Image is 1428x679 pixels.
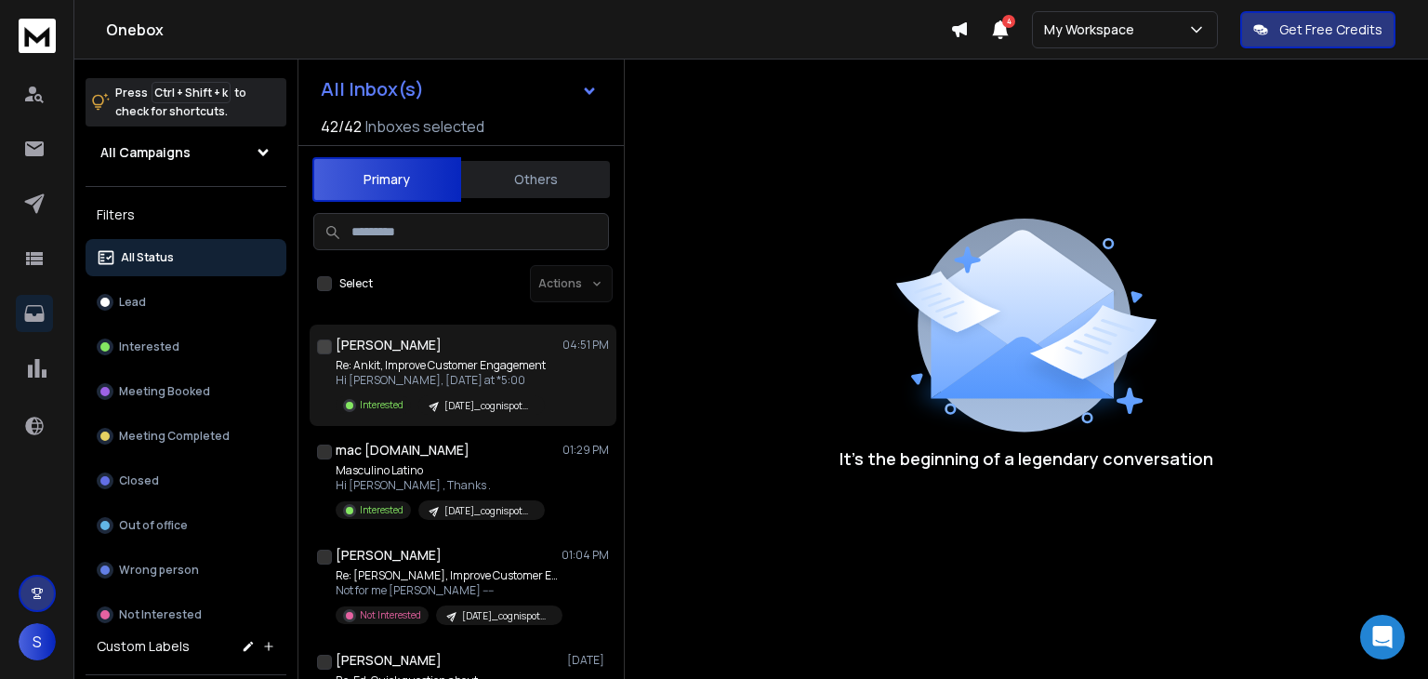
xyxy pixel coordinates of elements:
[97,637,190,656] h3: Custom Labels
[86,202,286,228] h3: Filters
[152,82,231,103] span: Ctrl + Shift + k
[106,19,950,41] h1: Onebox
[321,80,424,99] h1: All Inbox(s)
[86,596,286,633] button: Not Interested
[86,507,286,544] button: Out of office
[336,583,559,598] p: Not for me [PERSON_NAME] ----
[562,338,609,353] p: 04:51 PM
[121,250,174,265] p: All Status
[86,418,286,455] button: Meeting Completed
[1002,15,1015,28] span: 4
[336,336,442,354] h1: [PERSON_NAME]
[336,568,559,583] p: Re: [PERSON_NAME], Improve Customer Engagement
[86,552,286,589] button: Wrong person
[365,115,484,138] h3: Inboxes selected
[567,653,609,668] p: [DATE]
[306,71,613,108] button: All Inbox(s)
[119,339,179,354] p: Interested
[360,398,403,412] p: Interested
[444,399,534,413] p: [DATE]_cognispot_shopify_ind_11092025
[562,548,609,563] p: 01:04 PM
[86,284,286,321] button: Lead
[562,443,609,458] p: 01:29 PM
[86,328,286,366] button: Interested
[1240,11,1395,48] button: Get Free Credits
[336,463,545,478] p: Masculino Latino
[119,563,199,578] p: Wrong person
[336,441,469,459] h1: mac [DOMAIN_NAME]
[444,504,534,518] p: [DATE]_cognispot_shopify_ind_08092025
[119,473,159,488] p: Closed
[19,623,56,660] button: S
[1360,615,1405,659] div: Open Intercom Messenger
[339,276,373,291] label: Select
[462,609,551,623] p: [DATE]_cognispot_shopify_ind_09092025
[1044,20,1142,39] p: My Workspace
[360,503,403,517] p: Interested
[19,19,56,53] img: logo
[119,607,202,622] p: Not Interested
[86,373,286,410] button: Meeting Booked
[336,546,442,565] h1: [PERSON_NAME]
[100,143,191,162] h1: All Campaigns
[1279,20,1382,39] p: Get Free Credits
[336,651,442,670] h1: [PERSON_NAME]
[119,384,210,399] p: Meeting Booked
[336,358,546,373] p: Re: Ankit, Improve Customer Engagement
[336,373,546,388] p: Hi [PERSON_NAME], [DATE] at *5:00
[312,157,461,202] button: Primary
[360,608,421,622] p: Not Interested
[115,84,246,121] p: Press to check for shortcuts.
[119,429,230,444] p: Meeting Completed
[840,446,1213,472] p: It’s the beginning of a legendary conversation
[86,462,286,499] button: Closed
[461,159,610,200] button: Others
[336,478,545,493] p: Hi [PERSON_NAME] , Thanks .
[321,115,362,138] span: 42 / 42
[86,134,286,171] button: All Campaigns
[119,518,188,533] p: Out of office
[86,239,286,276] button: All Status
[119,295,146,310] p: Lead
